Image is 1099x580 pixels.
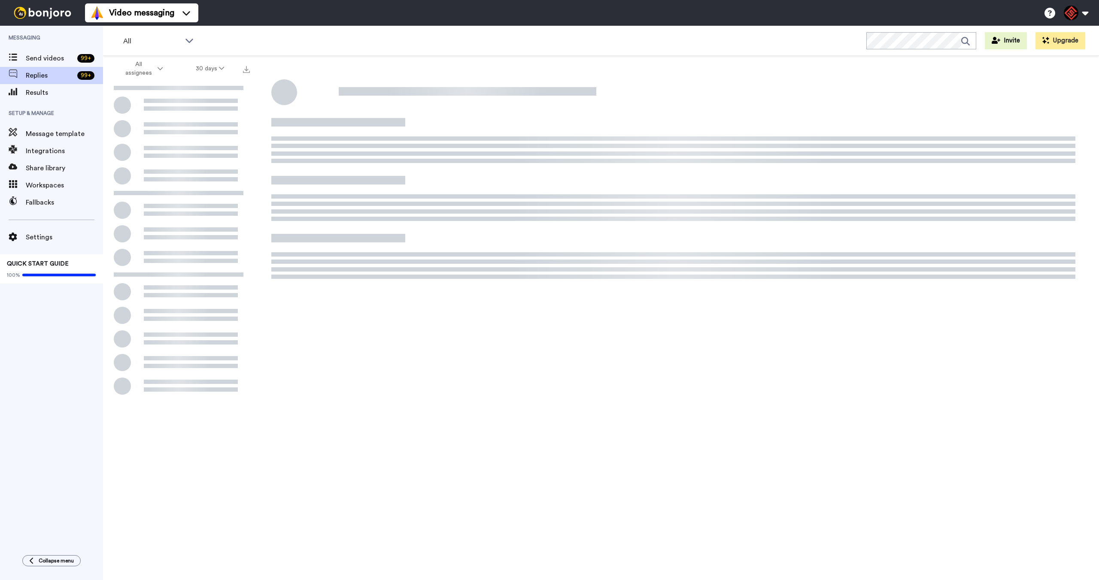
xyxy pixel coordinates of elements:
div: 99 + [77,71,94,80]
span: Message template [26,129,103,139]
button: Invite [985,32,1027,49]
span: All assignees [121,60,156,77]
span: Replies [26,70,74,81]
span: Collapse menu [39,557,74,564]
button: All assignees [105,57,179,81]
button: Collapse menu [22,555,81,566]
span: Workspaces [26,180,103,190]
span: Video messaging [109,7,174,19]
span: Fallbacks [26,197,103,208]
img: vm-color.svg [90,6,104,20]
span: Results [26,88,103,98]
span: QUICK START GUIDE [7,261,69,267]
span: Settings [26,232,103,242]
span: Integrations [26,146,103,156]
img: bj-logo-header-white.svg [10,7,75,19]
div: 99 + [77,54,94,63]
button: Export all results that match these filters now. [240,62,252,75]
span: Send videos [26,53,74,63]
img: export.svg [243,66,250,73]
span: Share library [26,163,103,173]
button: 30 days [179,61,241,76]
span: All [123,36,181,46]
button: Upgrade [1035,32,1085,49]
span: 100% [7,272,20,278]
